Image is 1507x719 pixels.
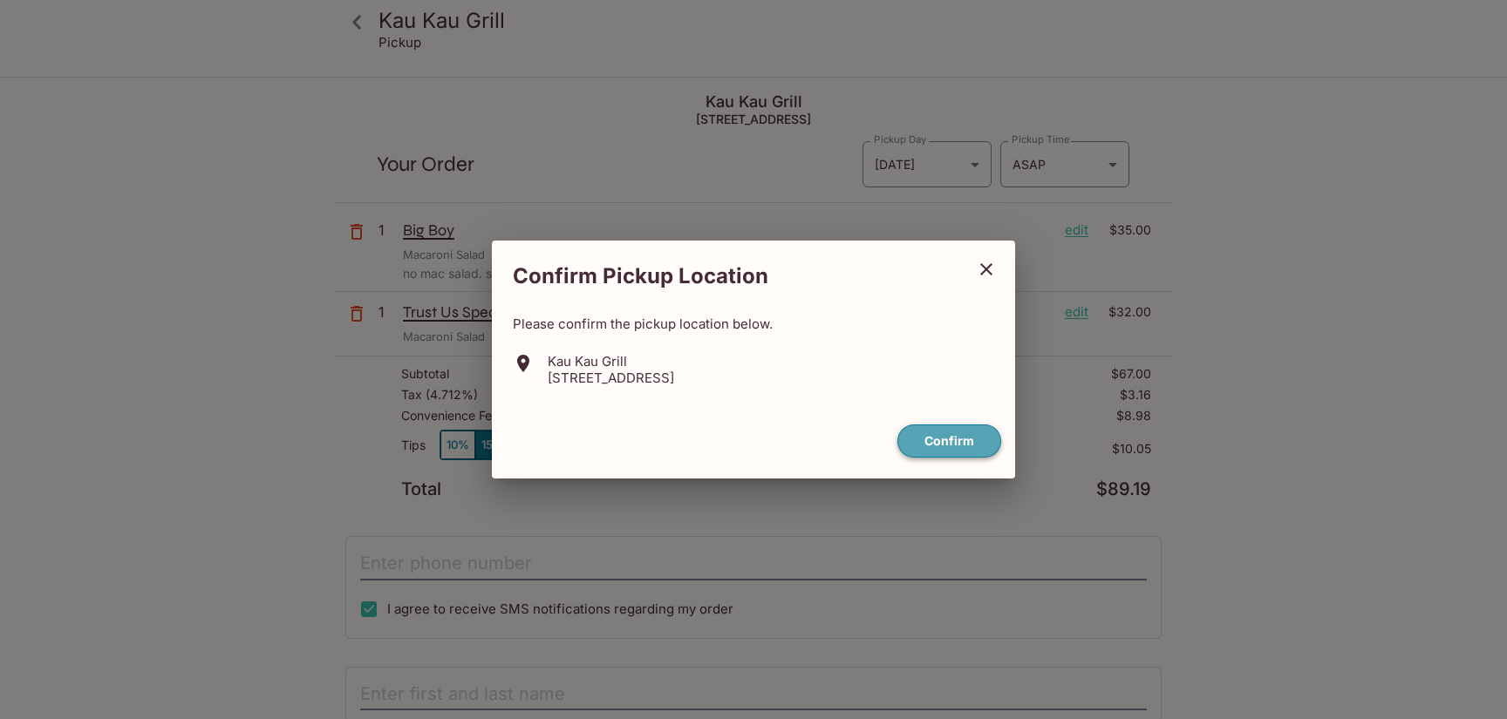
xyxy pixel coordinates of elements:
[965,248,1008,291] button: close
[492,254,965,298] h2: Confirm Pickup Location
[548,370,674,386] p: [STREET_ADDRESS]
[897,424,1001,458] button: confirm
[548,353,674,370] p: Kau Kau Grill
[513,315,994,332] p: Please confirm the pickup location below.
